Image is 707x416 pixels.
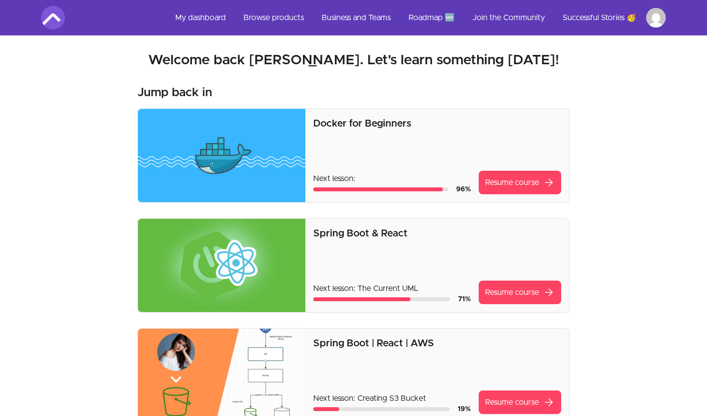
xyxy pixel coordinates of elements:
[458,296,471,303] span: 71 %
[313,187,448,191] div: Course progress
[313,297,450,301] div: Course progress
[313,283,471,294] p: Next lesson: The Current UML
[313,407,450,411] div: Course progress
[543,396,555,408] span: arrow_forward
[313,173,471,184] p: Next lesson:
[41,52,666,69] h2: Welcome back [PERSON_NAME]. Let's learn something [DATE]!
[313,227,561,240] p: Spring Boot & React
[543,286,555,298] span: arrow_forward
[313,392,471,404] p: Next lesson: Creating S3 Bucket
[458,406,471,413] span: 19 %
[456,186,471,193] span: 96 %
[479,281,561,304] a: Resume coursearrow_forward
[479,171,561,194] a: Resume coursearrow_forward
[314,6,399,29] a: Business and Teams
[167,6,234,29] a: My dashboard
[236,6,312,29] a: Browse products
[543,177,555,188] span: arrow_forward
[313,337,561,350] p: Spring Boot | React | AWS
[41,6,65,29] img: Amigoscode logo
[138,109,305,202] img: Product image for Docker for Beginners
[167,6,666,29] nav: Main
[138,219,305,312] img: Product image for Spring Boot & React
[646,8,666,27] img: Profile image for Davide Bianco
[464,6,553,29] a: Join the Community
[401,6,462,29] a: Roadmap 🆕
[137,85,212,101] h3: Jump back in
[479,390,561,414] a: Resume coursearrow_forward
[313,117,561,130] p: Docker for Beginners
[555,6,644,29] a: Successful Stories 🥳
